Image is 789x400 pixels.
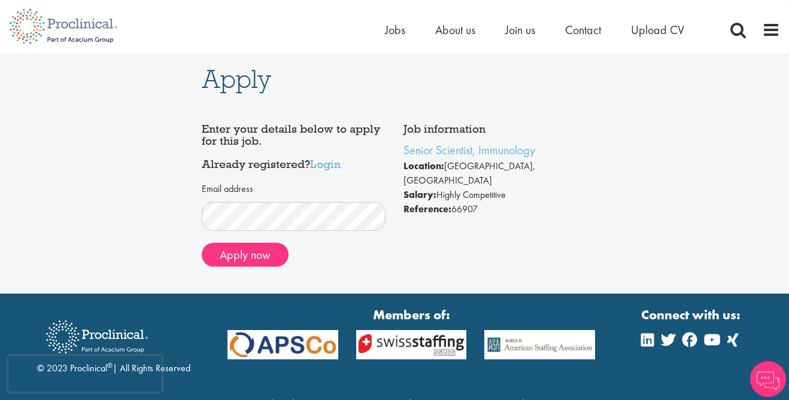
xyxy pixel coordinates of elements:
div: © 2023 Proclinical | All Rights Reserved [37,312,190,375]
img: APSCo [347,330,476,359]
strong: Salary: [403,188,436,201]
img: Chatbot [750,361,786,397]
a: Contact [565,22,601,38]
span: Apply [202,63,271,95]
iframe: reCAPTCHA [8,356,162,392]
li: 66907 [403,202,587,216]
a: Senior Scientist, Immunology [403,142,535,158]
li: Highly Competitive [403,188,587,202]
strong: Location: [403,160,444,172]
button: Apply now [202,243,289,267]
img: Proclinical Recruitment [37,312,157,362]
a: Jobs [385,22,405,38]
strong: Members of: [227,306,595,324]
li: [GEOGRAPHIC_DATA], [GEOGRAPHIC_DATA] [403,159,587,188]
a: Login [310,157,341,171]
img: APSCo [219,330,347,359]
a: About us [435,22,475,38]
label: Email address [202,182,253,196]
h4: Enter your details below to apply for this job. Already registered? [202,123,386,170]
a: Join us [505,22,535,38]
a: Upload CV [631,22,684,38]
strong: Connect with us: [641,306,743,324]
strong: Reference: [403,203,451,215]
h4: Job information [403,123,587,135]
img: APSCo [475,330,604,359]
